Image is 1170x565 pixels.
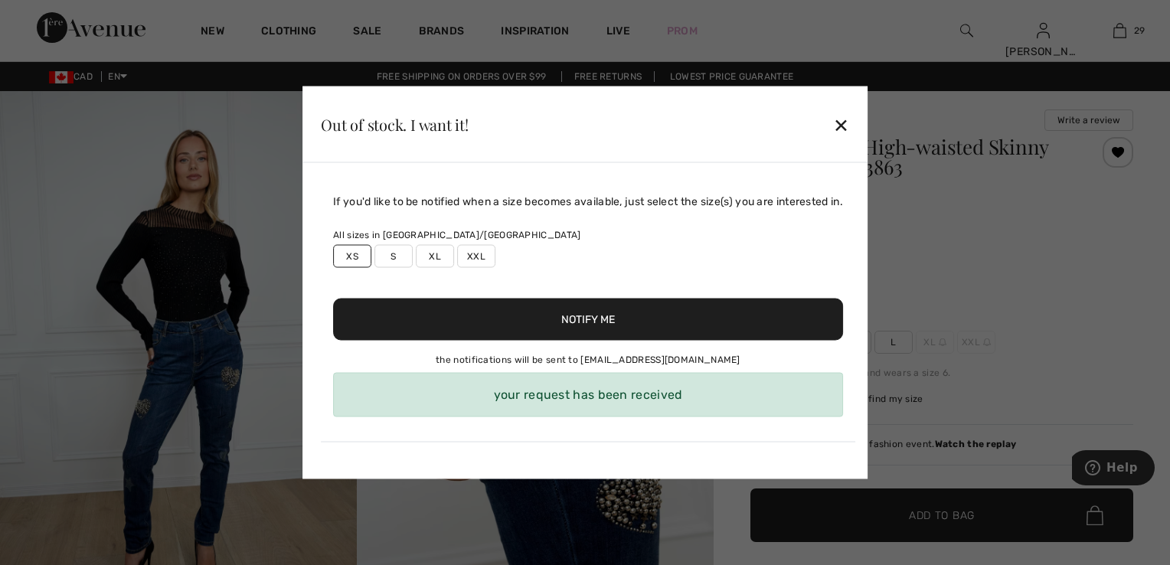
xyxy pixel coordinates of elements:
[374,245,413,268] label: S
[416,245,454,268] label: XL
[333,245,371,268] label: XS
[833,108,849,140] div: ✕
[457,245,495,268] label: XXL
[321,116,469,132] div: Out of stock. I want it!
[333,194,843,210] div: If you'd like to be notified when a size becomes available, just select the size(s) you are inter...
[333,373,843,417] div: your request has been received
[333,228,843,242] div: All sizes in [GEOGRAPHIC_DATA]/[GEOGRAPHIC_DATA]
[34,11,66,24] span: Help
[333,353,843,367] div: the notifications will be sent to [EMAIL_ADDRESS][DOMAIN_NAME]
[333,299,843,341] button: Notify Me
